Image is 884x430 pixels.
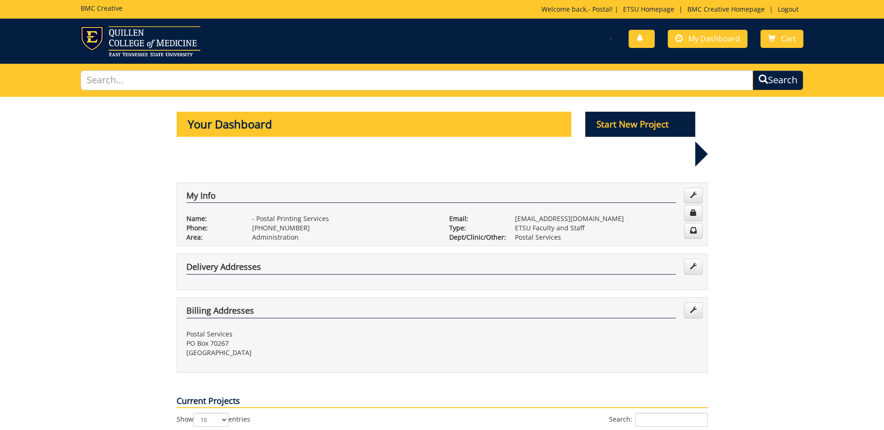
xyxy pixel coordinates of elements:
[252,233,435,242] p: Administration
[618,5,679,13] a: ETSU Homepage
[449,223,501,233] p: Type:
[81,70,753,90] input: Search...
[541,5,803,14] p: Welcome back, ! | | |
[186,214,238,223] p: Name:
[588,5,611,13] a: - Postal
[252,223,435,233] p: [PHONE_NUMBER]
[668,30,747,48] a: My Dashboard
[515,233,698,242] p: Postal Services
[193,413,228,427] select: Showentries
[781,34,796,44] span: Cart
[684,302,703,318] a: Edit Addresses
[186,339,435,348] p: PO Box 70267
[688,34,740,44] span: My Dashboard
[81,26,200,56] img: ETSU logo
[753,70,803,90] button: Search
[186,262,676,275] h4: Delivery Addresses
[186,191,676,203] h4: My Info
[449,214,501,223] p: Email:
[585,112,695,137] p: Start New Project
[186,306,676,318] h4: Billing Addresses
[177,395,708,408] p: Current Projects
[684,223,703,239] a: Change Communication Preferences
[684,259,703,275] a: Edit Addresses
[635,413,708,427] input: Search:
[773,5,803,13] a: Logout
[81,5,123,12] h5: BMC Creative
[177,413,250,427] label: Show entries
[683,5,769,13] a: BMC Creative Homepage
[449,233,501,242] p: Dept/Clinic/Other:
[684,205,703,221] a: Change Password
[186,329,435,339] p: Postal Services
[177,112,572,137] p: Your Dashboard
[186,223,238,233] p: Phone:
[515,214,698,223] p: [EMAIL_ADDRESS][DOMAIN_NAME]
[252,214,435,223] p: - Postal Printing Services
[585,121,695,129] a: Start New Project
[684,188,703,203] a: Edit Info
[761,30,803,48] a: Cart
[186,233,238,242] p: Area:
[609,413,708,427] label: Search:
[515,223,698,233] p: ETSU Faculty and Staff
[186,348,435,357] p: [GEOGRAPHIC_DATA]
